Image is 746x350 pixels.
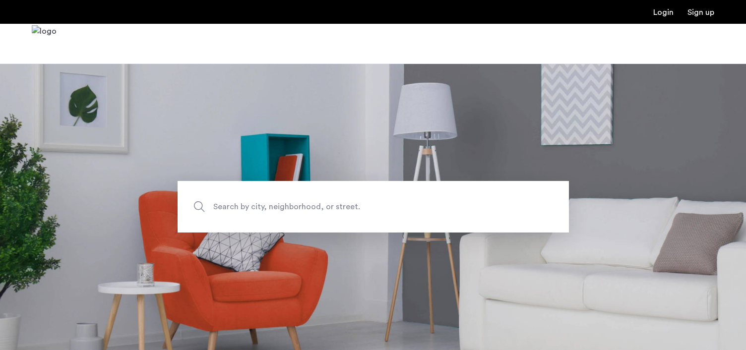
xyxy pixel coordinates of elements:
[213,200,487,214] span: Search by city, neighborhood, or street.
[32,25,57,62] a: Cazamio Logo
[687,8,714,16] a: Registration
[32,25,57,62] img: logo
[653,8,674,16] a: Login
[178,181,569,233] input: Apartment Search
